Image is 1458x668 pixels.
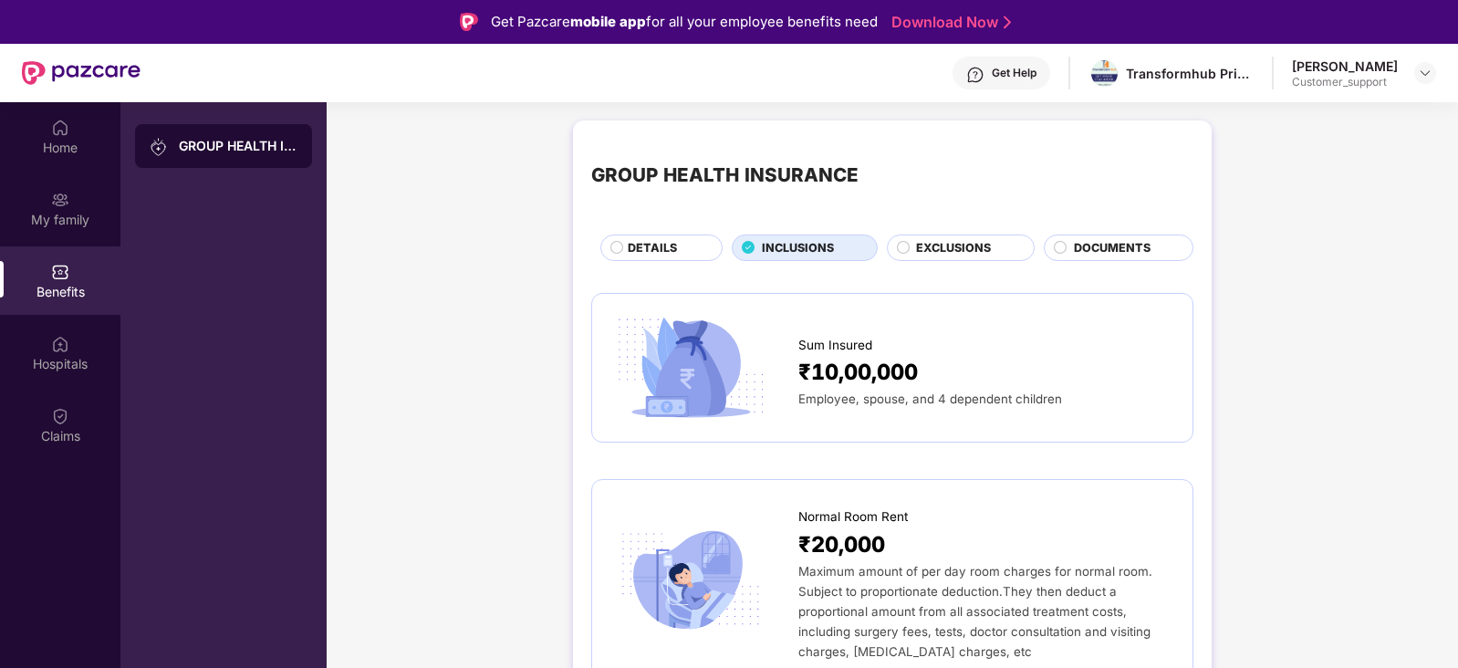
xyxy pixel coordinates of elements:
img: svg+xml;base64,PHN2ZyBpZD0iQ2xhaW0iIHhtbG5zPSJodHRwOi8vd3d3LnczLm9yZy8yMDAwL3N2ZyIgd2lkdGg9IjIwIi... [51,407,69,425]
img: icon [610,312,771,423]
span: INCLUSIONS [762,239,834,257]
span: Sum Insured [798,336,872,355]
div: GROUP HEALTH INSURANCE [179,137,297,155]
span: ₹10,00,000 [798,355,918,389]
span: Maximum amount of per day room charges for normal room. Subject to proportionate deduction.They t... [798,564,1152,659]
span: Normal Room Rent [798,507,908,527]
img: Logo [460,13,478,31]
strong: mobile app [570,13,646,30]
img: Logo_On_White%20(1)%20(2).png [1091,56,1118,91]
div: Customer_support [1292,75,1398,89]
img: New Pazcare Logo [22,61,141,85]
span: Employee, spouse, and 4 dependent children [798,391,1062,406]
img: svg+xml;base64,PHN2ZyB3aWR0aD0iMjAiIGhlaWdodD0iMjAiIHZpZXdCb3g9IjAgMCAyMCAyMCIgZmlsbD0ibm9uZSIgeG... [150,138,168,156]
img: svg+xml;base64,PHN2ZyBpZD0iSG9tZSIgeG1sbnM9Imh0dHA6Ly93d3cudzMub3JnLzIwMDAvc3ZnIiB3aWR0aD0iMjAiIG... [51,119,69,137]
img: svg+xml;base64,PHN2ZyBpZD0iQmVuZWZpdHMiIHhtbG5zPSJodHRwOi8vd3d3LnczLm9yZy8yMDAwL3N2ZyIgd2lkdGg9Ij... [51,263,69,281]
div: GROUP HEALTH INSURANCE [591,161,859,190]
span: ₹20,000 [798,527,885,561]
img: icon [610,525,771,636]
a: Download Now [891,13,1005,32]
span: DETAILS [628,239,677,257]
div: Get Pazcare for all your employee benefits need [491,11,878,33]
img: svg+xml;base64,PHN2ZyBpZD0iRHJvcGRvd24tMzJ4MzIiIHhtbG5zPSJodHRwOi8vd3d3LnczLm9yZy8yMDAwL3N2ZyIgd2... [1418,66,1432,80]
img: svg+xml;base64,PHN2ZyBpZD0iSGVscC0zMngzMiIgeG1sbnM9Imh0dHA6Ly93d3cudzMub3JnLzIwMDAvc3ZnIiB3aWR0aD... [966,66,984,84]
div: Get Help [992,66,1036,80]
img: Stroke [1004,13,1011,32]
div: Transformhub Private Limited [1126,65,1254,82]
img: svg+xml;base64,PHN2ZyB3aWR0aD0iMjAiIGhlaWdodD0iMjAiIHZpZXdCb3g9IjAgMCAyMCAyMCIgZmlsbD0ibm9uZSIgeG... [51,191,69,209]
img: svg+xml;base64,PHN2ZyBpZD0iSG9zcGl0YWxzIiB4bWxucz0iaHR0cDovL3d3dy53My5vcmcvMjAwMC9zdmciIHdpZHRoPS... [51,335,69,353]
span: DOCUMENTS [1074,239,1151,257]
span: EXCLUSIONS [916,239,991,257]
div: [PERSON_NAME] [1292,57,1398,75]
